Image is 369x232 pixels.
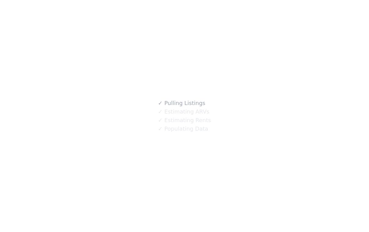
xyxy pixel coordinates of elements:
[158,109,163,115] span: ✓
[158,100,163,106] span: ✓
[158,117,163,123] span: ✓
[158,107,209,116] div: Estimating ARVs
[158,116,211,125] div: Estimating Rents
[158,125,208,133] div: Populating Data
[158,126,163,132] span: ✓
[158,99,205,107] div: Pulling Listings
